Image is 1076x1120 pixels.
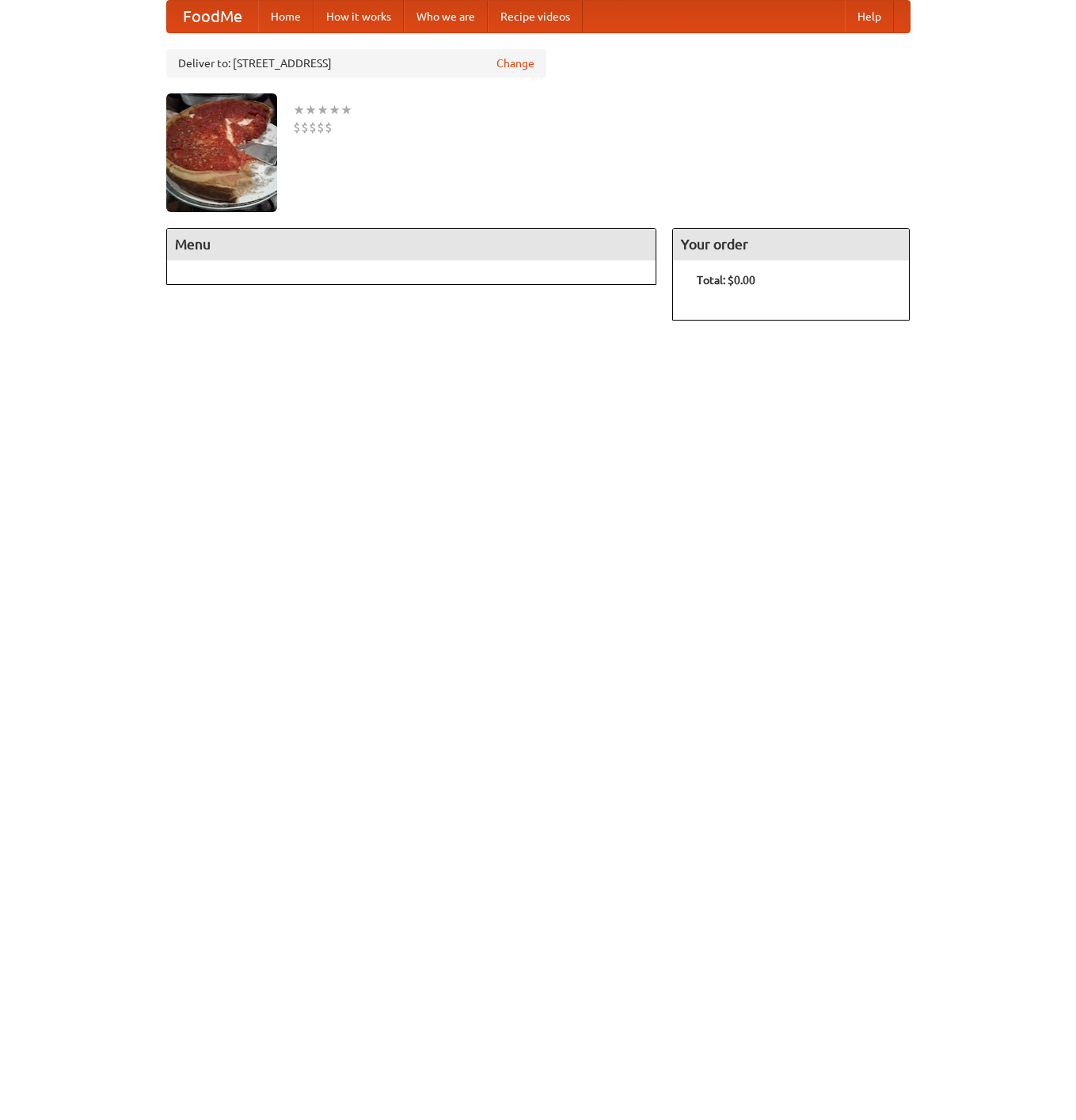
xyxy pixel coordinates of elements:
a: Recipe videos [488,1,583,32]
li: $ [325,119,333,136]
div: Deliver to: [STREET_ADDRESS] [166,49,546,78]
img: angular.jpg [166,93,277,212]
li: ★ [305,101,317,119]
li: $ [317,119,325,136]
li: ★ [293,101,305,119]
li: $ [309,119,317,136]
li: $ [301,119,309,136]
li: ★ [329,101,340,119]
li: ★ [317,101,329,119]
a: FoodMe [167,1,258,32]
a: Home [258,1,314,32]
a: Who we are [404,1,488,32]
b: Total: $0.00 [697,274,755,287]
a: Help [845,1,894,32]
li: $ [293,119,301,136]
li: ★ [340,101,352,119]
h4: Your order [673,229,909,260]
h4: Menu [167,229,656,260]
a: Change [496,55,534,71]
a: How it works [314,1,404,32]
